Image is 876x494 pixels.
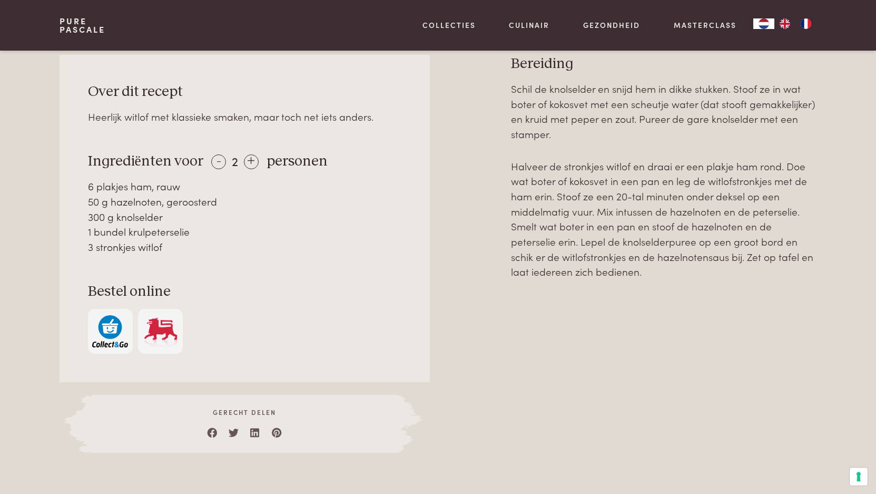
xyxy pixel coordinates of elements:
h3: Bereiding [511,55,816,73]
div: 300 g knolselder [88,209,402,225]
div: Language [753,18,774,29]
a: Gezondheid [583,20,640,31]
h3: Over dit recept [88,83,402,101]
a: Culinair [509,20,549,31]
span: 2 [232,152,238,169]
div: 50 g hazelnoten, geroosterd [88,194,402,209]
span: personen [267,154,328,169]
a: Masterclass [674,20,736,31]
div: + [244,154,259,169]
p: Schil de knolselder en snijd hem in dikke stukken. Stoof ze in wat boter of kokosvet met een sche... [511,81,816,142]
h3: Bestel online [88,283,402,301]
span: Ingrediënten voor [88,154,203,169]
div: Heerlijk witlof met klassieke smaken, maar toch net iets anders. [88,109,402,124]
img: Delhaize [143,315,179,347]
div: 6 plakjes ham, rauw [88,179,402,194]
p: Halveer de stronkjes witlof en draai er een plakje ham rond. Doe wat boter of kokosvet in een pan... [511,159,816,280]
a: EN [774,18,795,29]
a: FR [795,18,816,29]
div: 1 bundel krulpeterselie [88,224,402,239]
a: NL [753,18,774,29]
button: Uw voorkeuren voor toestemming voor trackingtechnologieën [850,468,868,486]
span: Gerecht delen [92,408,397,417]
a: PurePascale [60,17,105,34]
img: c308188babc36a3a401bcb5cb7e020f4d5ab42f7cacd8327e500463a43eeb86c.svg [92,315,128,347]
aside: Language selected: Nederlands [753,18,816,29]
ul: Language list [774,18,816,29]
a: Collecties [422,20,476,31]
div: 3 stronkjes witlof [88,239,402,255]
div: - [211,154,226,169]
